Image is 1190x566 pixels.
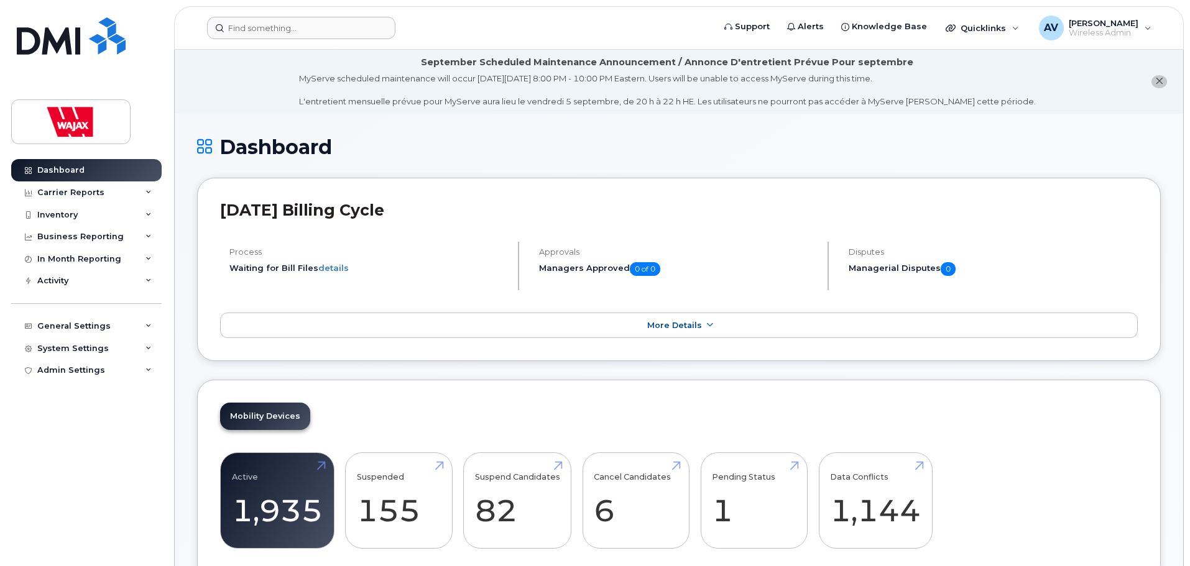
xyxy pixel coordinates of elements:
[220,201,1138,219] h2: [DATE] Billing Cycle
[232,460,323,542] a: Active 1,935
[357,460,441,542] a: Suspended 155
[647,321,702,330] span: More Details
[421,56,913,69] div: September Scheduled Maintenance Announcement / Annonce D'entretient Prévue Pour septembre
[849,247,1138,257] h4: Disputes
[318,263,349,273] a: details
[229,247,507,257] h4: Process
[830,460,921,542] a: Data Conflicts 1,144
[1151,75,1167,88] button: close notification
[229,262,507,274] li: Waiting for Bill Files
[630,262,660,276] span: 0 of 0
[539,262,817,276] h5: Managers Approved
[712,460,796,542] a: Pending Status 1
[594,460,678,542] a: Cancel Candidates 6
[220,403,310,430] a: Mobility Devices
[197,136,1161,158] h1: Dashboard
[849,262,1138,276] h5: Managerial Disputes
[539,247,817,257] h4: Approvals
[299,73,1036,107] div: MyServe scheduled maintenance will occur [DATE][DATE] 8:00 PM - 10:00 PM Eastern. Users will be u...
[941,262,956,276] span: 0
[475,460,560,542] a: Suspend Candidates 82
